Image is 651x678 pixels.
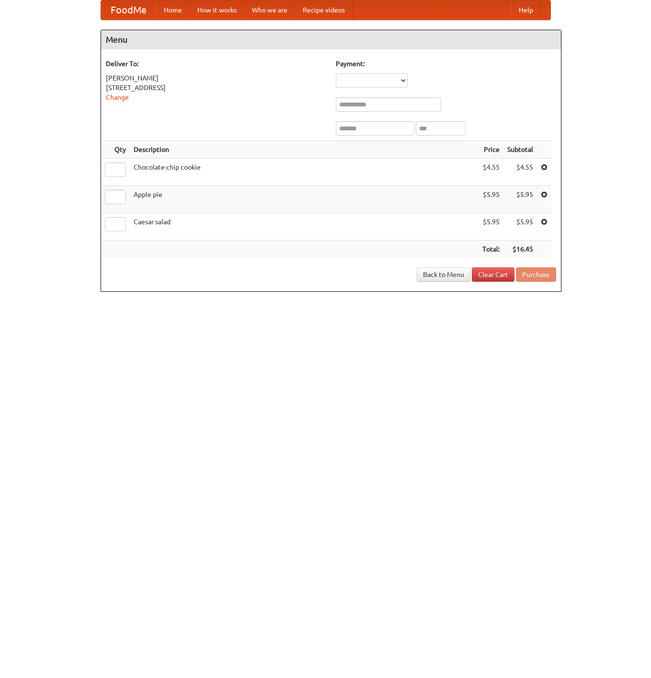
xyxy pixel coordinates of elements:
[336,59,556,69] h5: Payment:
[130,141,479,159] th: Description
[479,241,503,258] th: Total:
[106,83,326,92] div: [STREET_ADDRESS]
[479,213,503,241] td: $5.95
[479,141,503,159] th: Price
[503,241,537,258] th: $16.45
[130,186,479,213] td: Apple pie
[516,267,556,282] button: Purchase
[479,186,503,213] td: $5.95
[503,186,537,213] td: $5.95
[503,141,537,159] th: Subtotal
[130,213,479,241] td: Caesar salad
[503,213,537,241] td: $5.95
[479,159,503,186] td: $4.55
[130,159,479,186] td: Chocolate chip cookie
[511,0,541,20] a: Help
[101,0,156,20] a: FoodMe
[101,30,561,49] h4: Menu
[106,59,326,69] h5: Deliver To:
[101,141,130,159] th: Qty
[417,267,470,282] a: Back to Menu
[106,93,129,101] a: Change
[190,0,244,20] a: How it works
[156,0,190,20] a: Home
[244,0,295,20] a: Who we are
[295,0,353,20] a: Recipe videos
[106,73,326,83] div: [PERSON_NAME]
[503,159,537,186] td: $4.55
[472,267,514,282] a: Clear Cart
